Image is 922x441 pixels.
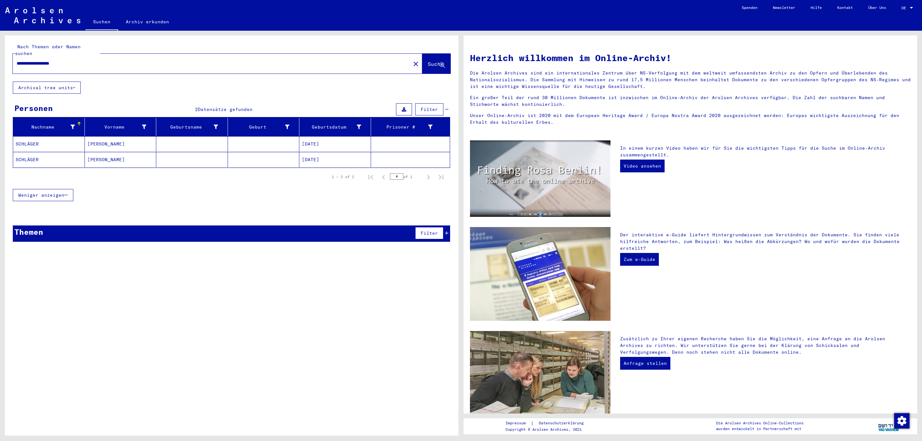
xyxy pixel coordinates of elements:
[620,253,659,266] a: Zum e-Guide
[299,118,371,136] mat-header-cell: Geburtsdatum
[716,420,804,426] p: Die Arolsen Archives Online-Collections
[14,102,53,114] div: Personen
[13,152,85,167] mat-cell: SCHLÄGER
[118,14,177,29] a: Archiv erkunden
[421,230,438,236] span: Filter
[299,152,371,167] mat-cell: [DATE]
[422,170,435,183] button: Next page
[470,51,911,65] h1: Herzlich willkommen im Online-Archiv!
[13,82,81,94] button: Archival tree units
[159,122,228,132] div: Geburtsname
[14,226,43,238] div: Themen
[470,331,611,425] img: inquiries.jpg
[13,136,85,152] mat-cell: SCHLÄGER
[230,124,290,130] div: Geburt‏
[364,170,377,183] button: First page
[415,103,443,115] button: Filter
[435,170,448,183] button: Last page
[302,122,371,132] div: Geburtsdatum
[620,145,911,158] p: In einem kurzen Video haben wir für Sie die wichtigsten Tipps für die Suche im Online-Archiv zusa...
[5,7,80,23] img: Arolsen_neg.svg
[534,420,591,427] a: Datenschutzerklärung
[198,106,253,112] span: Datensätze gefunden
[371,118,450,136] mat-header-cell: Prisoner #
[16,124,75,130] div: Nachname
[620,160,665,172] a: Video ansehen
[902,6,909,10] span: DE
[620,232,911,252] p: Der interaktive e-Guide liefert Hintergrundwissen zum Verständnis der Dokumente. Sie finden viele...
[428,61,444,67] span: Suche
[377,170,390,183] button: Previous page
[422,54,450,74] button: Suche
[620,357,670,370] a: Anfrage stellen
[505,427,591,432] p: Copyright © Arolsen Archives, 2021
[470,227,611,321] img: eguide.jpg
[374,122,442,132] div: Prisoner #
[13,189,73,201] button: Weniger anzeigen
[716,426,804,432] p: wurden entwickelt in Partnerschaft mit
[894,413,910,429] img: Zustimmung ändern
[470,70,911,90] p: Die Arolsen Archives sind ein internationales Zentrum über NS-Verfolgung mit dem weltweit umfasse...
[85,152,157,167] mat-cell: [PERSON_NAME]
[505,420,591,427] div: |
[85,136,157,152] mat-cell: [PERSON_NAME]
[87,124,147,130] div: Vorname
[620,335,911,356] p: Zusätzlich zu Ihrer eigenen Recherche haben Sie die Möglichkeit, eine Anfrage an die Arolsen Arch...
[18,192,64,198] span: Weniger anzeigen
[302,124,361,130] div: Geburtsdatum
[15,44,81,56] mat-label: Nach Themen oder Namen suchen
[470,140,611,217] img: video.jpg
[230,122,299,132] div: Geburt‏
[16,122,85,132] div: Nachname
[415,227,443,239] button: Filter
[470,94,911,108] p: Ein großer Teil der rund 30 Millionen Dokumente ist inzwischen im Online-Archiv der Arolsen Archi...
[390,174,422,180] div: of 1
[87,122,156,132] div: Vorname
[228,118,300,136] mat-header-cell: Geburt‏
[85,118,157,136] mat-header-cell: Vorname
[505,420,531,427] a: Impressum
[409,57,422,70] button: Clear
[332,174,354,180] div: 1 – 2 of 2
[159,124,218,130] div: Geburtsname
[13,118,85,136] mat-header-cell: Nachname
[412,60,420,68] mat-icon: close
[877,418,901,434] img: yv_logo.png
[85,14,118,31] a: Suchen
[421,106,438,112] span: Filter
[299,136,371,152] mat-cell: [DATE]
[470,112,911,126] p: Unser Online-Archiv ist 2020 mit dem European Heritage Award / Europa Nostra Award 2020 ausgezeic...
[374,124,433,130] div: Prisoner #
[894,413,909,428] div: Zustimmung ändern
[195,106,198,112] span: 2
[156,118,228,136] mat-header-cell: Geburtsname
